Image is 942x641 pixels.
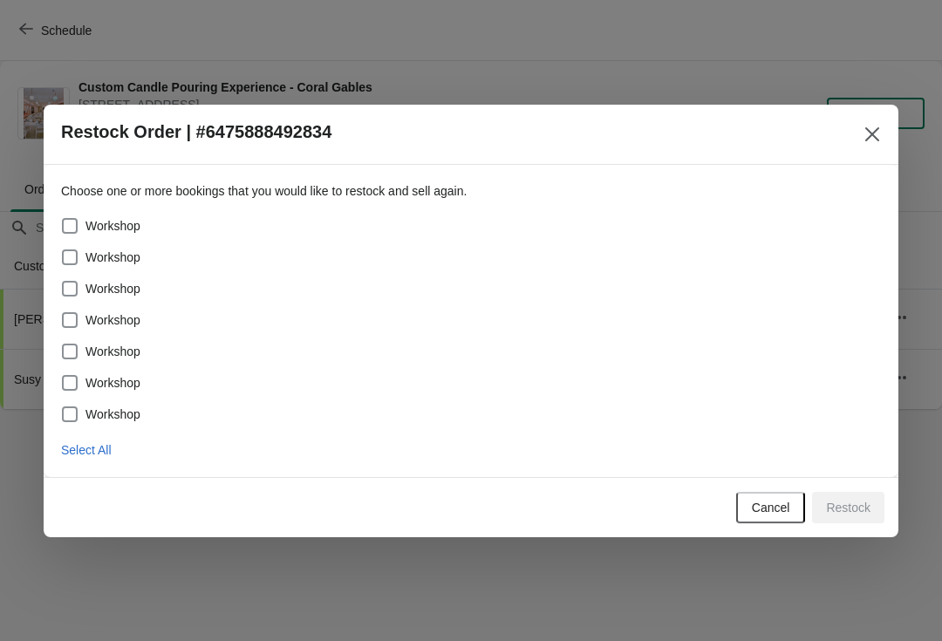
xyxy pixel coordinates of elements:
span: Workshop [85,374,140,392]
span: Workshop [85,311,140,329]
span: Select All [61,443,112,457]
span: Cancel [752,501,790,515]
button: Close [857,119,888,150]
h2: Restock Order | #6475888492834 [61,122,331,142]
span: Workshop [85,280,140,297]
button: Cancel [736,492,806,523]
span: Workshop [85,249,140,266]
button: Select All [54,434,119,466]
span: Workshop [85,217,140,235]
p: Choose one or more bookings that you would like to restock and sell again. [61,182,881,200]
span: Workshop [85,406,140,423]
span: Workshop [85,343,140,360]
